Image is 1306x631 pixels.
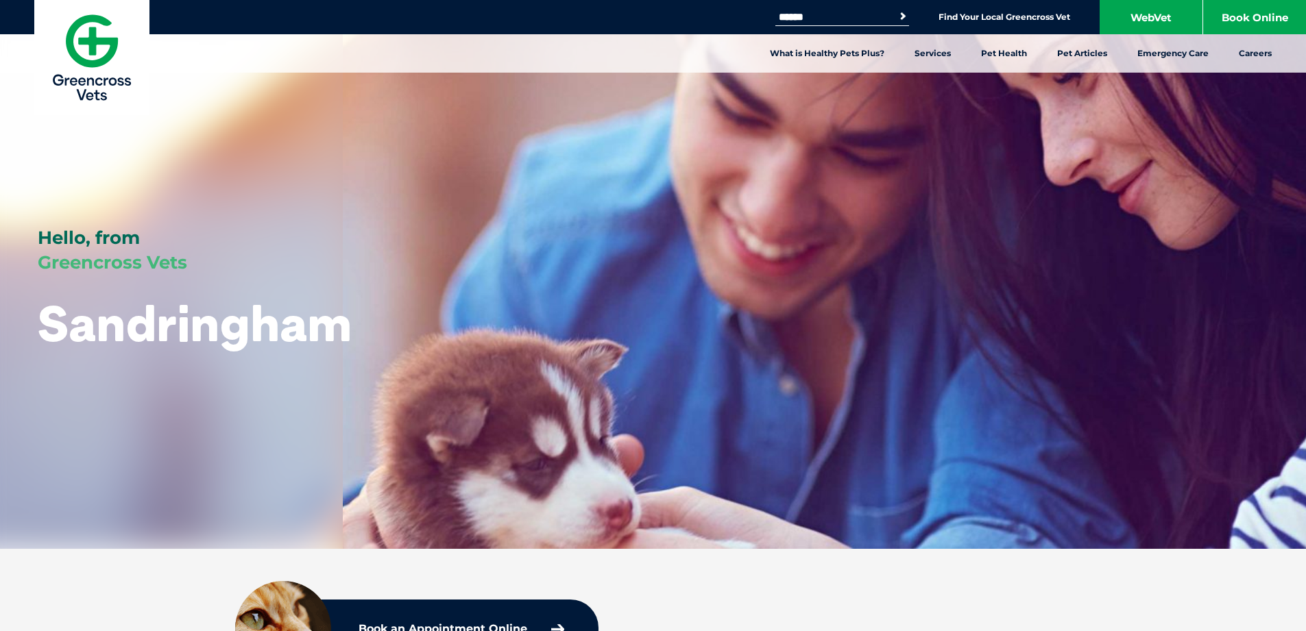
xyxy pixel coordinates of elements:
[896,10,910,23] button: Search
[38,251,187,273] span: Greencross Vets
[966,34,1042,73] a: Pet Health
[38,296,352,350] h1: Sandringham
[939,12,1070,23] a: Find Your Local Greencross Vet
[1042,34,1122,73] a: Pet Articles
[1224,34,1287,73] a: Careers
[1122,34,1224,73] a: Emergency Care
[38,227,140,249] span: Hello, from
[899,34,966,73] a: Services
[755,34,899,73] a: What is Healthy Pets Plus?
